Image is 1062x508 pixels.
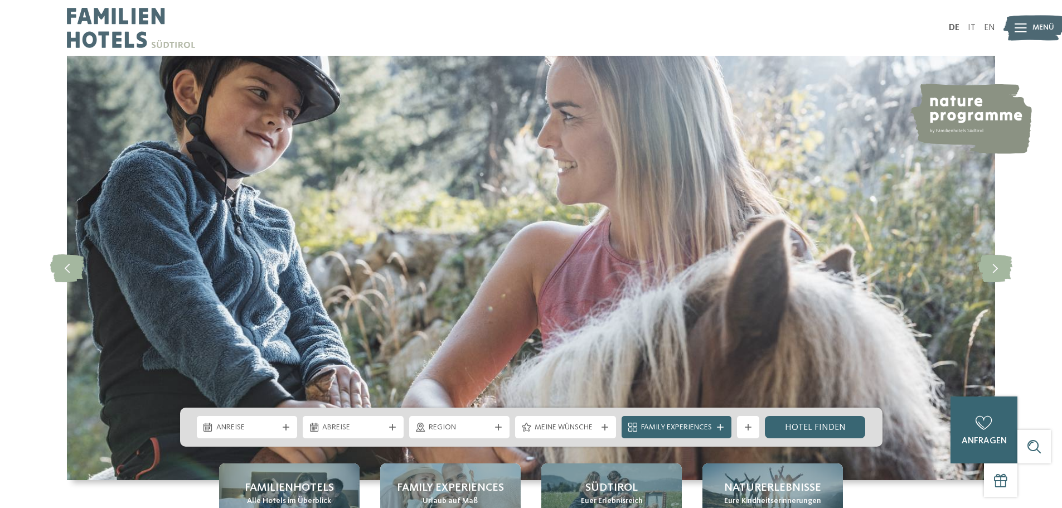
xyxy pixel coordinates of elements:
a: DE [949,23,959,32]
span: Menü [1032,22,1054,33]
span: Meine Wünsche [535,422,597,433]
a: anfragen [951,396,1017,463]
a: Hotel finden [765,416,866,438]
span: Family Experiences [397,480,504,496]
span: Family Experiences [641,422,712,433]
img: Familienhotels Südtirol: The happy family places [67,56,995,480]
span: Alle Hotels im Überblick [247,496,331,507]
span: anfragen [962,437,1007,446]
a: EN [984,23,995,32]
span: Eure Kindheitserinnerungen [724,496,821,507]
span: Euer Erlebnisreich [581,496,643,507]
a: IT [968,23,976,32]
span: Familienhotels [245,480,334,496]
span: Abreise [322,422,384,433]
span: Naturerlebnisse [724,480,821,496]
span: Südtirol [585,480,638,496]
span: Region [429,422,491,433]
span: Anreise [216,422,278,433]
img: nature programme by Familienhotels Südtirol [909,84,1032,154]
span: Urlaub auf Maß [423,496,478,507]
